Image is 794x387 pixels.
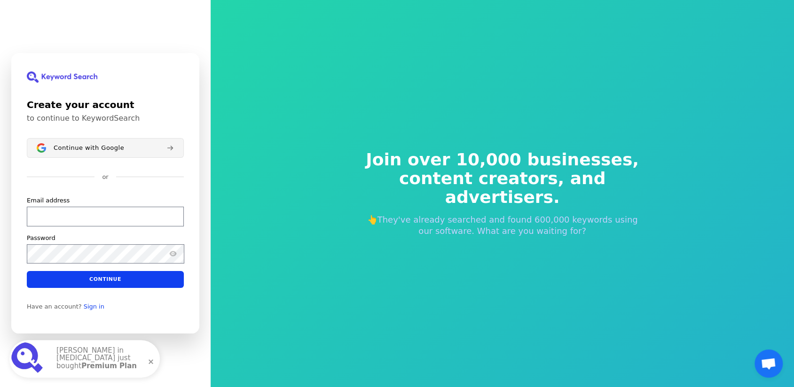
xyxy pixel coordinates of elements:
a: Open chat [755,349,783,378]
label: Email address [27,196,70,205]
p: to continue to KeywordSearch [27,114,184,123]
img: KeywordSearch [27,71,97,83]
button: Sign in with GoogleContinue with Google [27,138,184,158]
h1: Create your account [27,98,184,112]
p: 👆They've already searched and found 600,000 keywords using our software. What are you waiting for? [360,214,645,237]
label: Password [27,234,55,242]
a: Sign in [84,303,104,310]
button: Show password [167,248,179,260]
button: Continue [27,271,184,288]
p: or [102,173,108,181]
img: Premium Plan [11,342,45,376]
span: Have an account? [27,303,82,310]
img: Sign in with Google [37,143,46,153]
span: Join over 10,000 businesses, [360,150,645,169]
p: [PERSON_NAME] in [MEDICAL_DATA] just bought [56,347,150,372]
strong: Premium Plan [81,362,137,370]
span: content creators, and advertisers. [360,169,645,207]
span: Continue with Google [54,144,124,152]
